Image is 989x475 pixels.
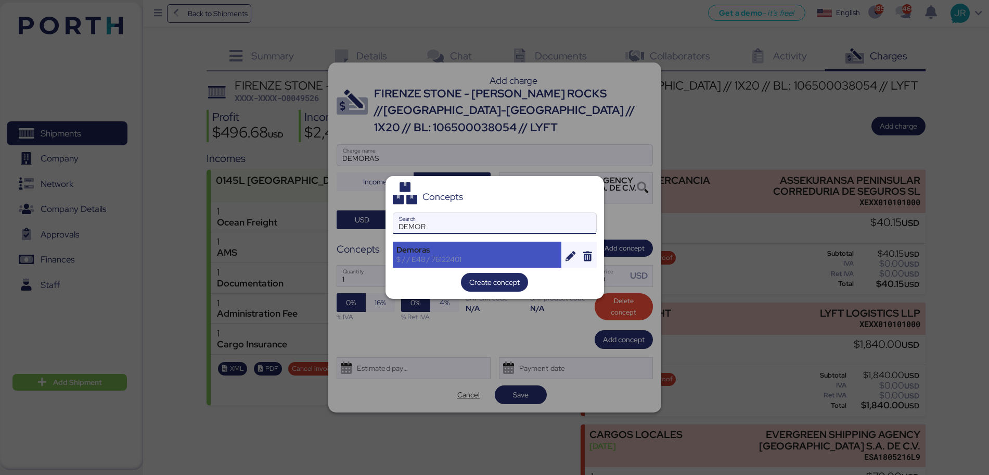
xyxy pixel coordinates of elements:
div: $ / / E48 / 76122401 [396,255,558,264]
input: Search [393,213,596,234]
button: Create concept [461,273,528,292]
div: Demoras [396,245,558,255]
span: Create concept [469,276,520,289]
div: Concepts [422,192,463,202]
